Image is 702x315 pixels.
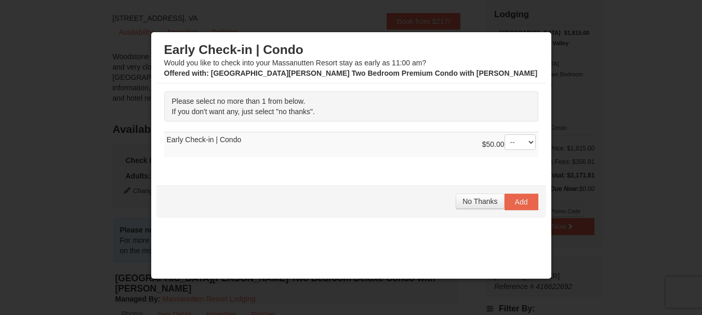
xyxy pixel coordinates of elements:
[172,97,306,105] span: Please select no more than 1 from below.
[164,69,538,77] strong: : [GEOGRAPHIC_DATA][PERSON_NAME] Two Bedroom Premium Condo with [PERSON_NAME]
[164,42,538,58] h3: Early Check-in | Condo
[164,69,207,77] span: Offered with
[164,42,538,78] div: Would you like to check into your Massanutten Resort stay as early as 11:00 am?
[164,132,538,157] td: Early Check-in | Condo
[456,194,504,209] button: No Thanks
[505,194,538,210] button: Add
[172,107,315,116] span: If you don't want any, just select "no thanks".
[462,197,497,206] span: No Thanks
[482,134,536,155] div: $50.00
[515,198,528,206] span: Add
